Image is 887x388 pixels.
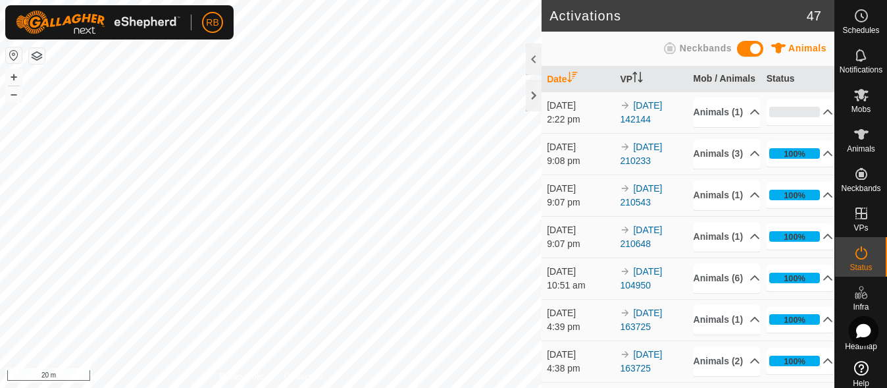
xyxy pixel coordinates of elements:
[851,105,871,113] span: Mobs
[547,362,614,375] div: 4:38 pm
[840,66,882,74] span: Notifications
[767,140,834,167] p-accordion-header: 100%
[767,223,834,250] p-accordion-header: 100%
[16,11,180,34] img: Gallagher Logo
[769,148,821,159] div: 100%
[853,303,869,311] span: Infra
[788,43,826,53] span: Animals
[547,154,614,168] div: 9:08 pm
[849,263,872,271] span: Status
[769,273,821,283] div: 100%
[620,349,630,360] img: arrow
[547,140,614,154] div: [DATE]
[694,346,761,376] p-accordion-header: Animals (2)
[784,272,805,285] div: 100%
[767,306,834,333] p-accordion-header: 100%
[784,314,805,326] div: 100%
[784,189,805,202] div: 100%
[853,224,868,232] span: VPs
[841,184,880,192] span: Neckbands
[694,263,761,293] p-accordion-header: Animals (6)
[620,100,630,111] img: arrow
[807,6,821,26] span: 47
[694,222,761,252] p-accordion-header: Animals (1)
[567,74,578,84] p-sorticon: Activate to sort
[547,279,614,292] div: 10:51 am
[767,265,834,291] p-accordion-header: 100%
[845,343,877,350] span: Heatmap
[769,314,821,325] div: 100%
[6,69,22,85] button: +
[694,139,761,169] p-accordion-header: Animals (3)
[620,142,662,166] a: [DATE] 210233
[767,182,834,208] p-accordion-header: 100%
[615,67,688,92] th: VP
[547,223,614,237] div: [DATE]
[547,320,614,334] div: 4:39 pm
[206,16,218,30] span: RB
[219,371,268,383] a: Privacy Policy
[632,74,643,84] p-sorticon: Activate to sort
[767,99,834,125] p-accordion-header: 0%
[769,231,821,242] div: 100%
[680,43,732,53] span: Neckbands
[620,266,630,277] img: arrow
[620,308,662,332] a: [DATE] 163725
[620,266,662,291] a: [DATE] 104950
[694,305,761,335] p-accordion-header: Animals (1)
[547,348,614,362] div: [DATE]
[620,225,630,235] img: arrow
[547,265,614,279] div: [DATE]
[6,86,22,102] button: –
[542,67,615,92] th: Date
[761,67,834,92] th: Status
[769,107,821,117] div: 0%
[547,196,614,209] div: 9:07 pm
[842,26,879,34] span: Schedules
[620,225,662,249] a: [DATE] 210648
[620,183,662,208] a: [DATE] 210543
[6,47,22,63] button: Reset Map
[784,148,805,160] div: 100%
[620,349,662,374] a: [DATE] 163725
[767,348,834,374] p-accordion-header: 100%
[853,379,869,387] span: Help
[620,100,662,125] a: [DATE] 142144
[769,356,821,366] div: 100%
[29,48,45,64] button: Map Layers
[547,113,614,126] div: 2:22 pm
[769,190,821,200] div: 100%
[694,97,761,127] p-accordion-header: Animals (1)
[547,306,614,320] div: [DATE]
[547,99,614,113] div: [DATE]
[694,180,761,210] p-accordion-header: Animals (1)
[847,145,875,153] span: Animals
[688,67,761,92] th: Mob / Animals
[284,371,322,383] a: Contact Us
[620,308,630,318] img: arrow
[620,183,630,194] img: arrow
[784,231,805,243] div: 100%
[549,8,807,24] h2: Activations
[620,142,630,152] img: arrow
[547,182,614,196] div: [DATE]
[784,355,805,368] div: 100%
[547,237,614,251] div: 9:07 pm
